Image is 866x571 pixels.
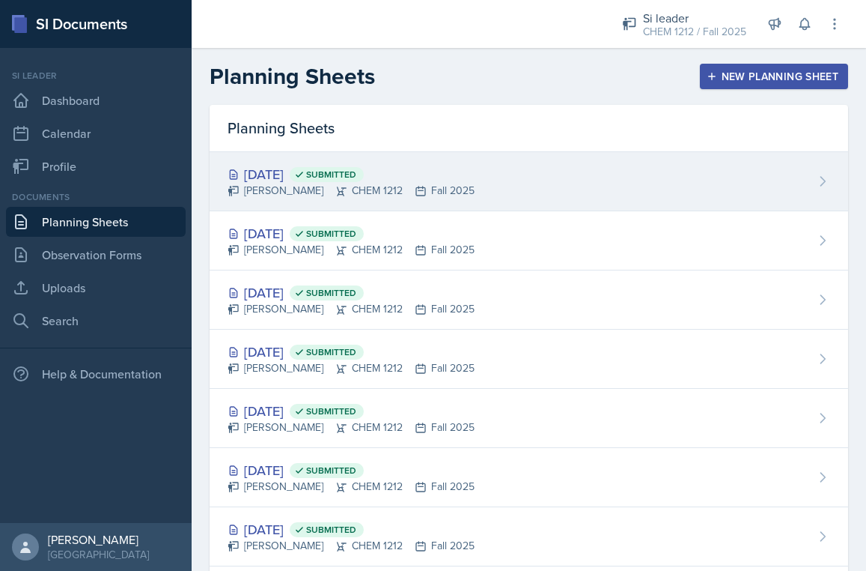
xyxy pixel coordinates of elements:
span: Submitted [306,524,356,536]
div: [PERSON_NAME] [48,532,149,547]
div: [PERSON_NAME] CHEM 1212 Fall 2025 [228,242,475,258]
a: Observation Forms [6,240,186,270]
div: [PERSON_NAME] CHEM 1212 Fall 2025 [228,538,475,554]
a: [DATE] Submitted [PERSON_NAME]CHEM 1212Fall 2025 [210,152,848,211]
span: Submitted [306,169,356,181]
h2: Planning Sheets [210,63,375,90]
div: [DATE] [228,519,475,540]
div: Si leader [6,69,186,82]
a: Uploads [6,273,186,303]
div: Help & Documentation [6,359,186,389]
a: [DATE] Submitted [PERSON_NAME]CHEM 1212Fall 2025 [210,507,848,567]
a: [DATE] Submitted [PERSON_NAME]CHEM 1212Fall 2025 [210,448,848,507]
a: Search [6,306,186,336]
div: [PERSON_NAME] CHEM 1212 Fall 2025 [228,183,475,199]
div: Planning Sheets [210,105,848,152]
a: Calendar [6,118,186,148]
div: [PERSON_NAME] CHEM 1212 Fall 2025 [228,301,475,317]
div: [PERSON_NAME] CHEM 1212 Fall 2025 [228,420,475,435]
button: New Planning Sheet [700,64,848,89]
div: [DATE] [228,342,475,362]
div: [DATE] [228,223,475,244]
a: Planning Sheets [6,207,186,237]
div: [PERSON_NAME] CHEM 1212 Fall 2025 [228,360,475,376]
div: [DATE] [228,164,475,184]
span: Submitted [306,465,356,477]
div: Si leader [643,9,746,27]
a: [DATE] Submitted [PERSON_NAME]CHEM 1212Fall 2025 [210,211,848,271]
a: [DATE] Submitted [PERSON_NAME]CHEM 1212Fall 2025 [210,271,848,330]
a: [DATE] Submitted [PERSON_NAME]CHEM 1212Fall 2025 [210,330,848,389]
div: [DATE] [228,460,475,480]
div: [GEOGRAPHIC_DATA] [48,547,149,562]
span: Submitted [306,287,356,299]
a: [DATE] Submitted [PERSON_NAME]CHEM 1212Fall 2025 [210,389,848,448]
a: Dashboard [6,85,186,115]
span: Submitted [306,405,356,417]
div: [DATE] [228,283,475,303]
span: Submitted [306,228,356,240]
div: [DATE] [228,401,475,421]
span: Submitted [306,346,356,358]
div: [PERSON_NAME] CHEM 1212 Fall 2025 [228,479,475,495]
div: CHEM 1212 / Fall 2025 [643,24,746,40]
div: Documents [6,190,186,204]
div: New Planning Sheet [710,70,838,82]
a: Profile [6,151,186,181]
